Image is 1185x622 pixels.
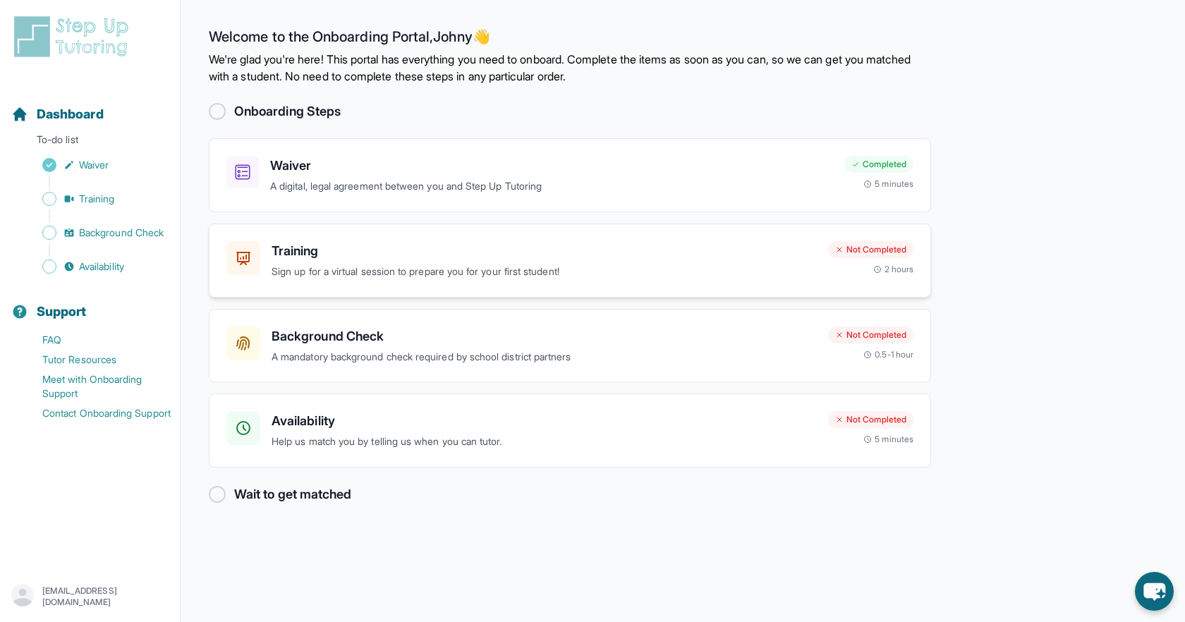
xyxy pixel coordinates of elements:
a: Waiver [11,155,180,175]
div: 0.5-1 hour [863,349,913,360]
h3: Waiver [270,156,833,176]
button: chat-button [1135,572,1174,611]
a: Contact Onboarding Support [11,403,180,423]
div: Not Completed [828,411,913,428]
a: TrainingSign up for a virtual session to prepare you for your first student!Not Completed2 hours [209,224,931,298]
a: FAQ [11,330,180,350]
a: Background CheckA mandatory background check required by school district partnersNot Completed0.5... [209,309,931,383]
img: logo [11,14,137,59]
a: Tutor Resources [11,350,180,370]
h3: Background Check [272,327,817,346]
p: Sign up for a virtual session to prepare you for your first student! [272,264,817,280]
a: Training [11,189,180,209]
a: Background Check [11,223,180,243]
p: A digital, legal agreement between you and Step Up Tutoring [270,178,833,195]
a: Dashboard [11,104,104,124]
span: Background Check [79,226,164,240]
span: Availability [79,260,124,274]
div: Completed [844,156,913,173]
a: Availability [11,257,180,276]
a: Meet with Onboarding Support [11,370,180,403]
div: 5 minutes [863,178,913,190]
p: Help us match you by telling us when you can tutor. [272,434,817,450]
h3: Training [272,241,817,261]
h2: Wait to get matched [234,484,351,504]
h2: Welcome to the Onboarding Portal, Johny 👋 [209,28,931,51]
button: Support [6,279,174,327]
p: [EMAIL_ADDRESS][DOMAIN_NAME] [42,585,169,608]
span: Dashboard [37,104,104,124]
div: 2 hours [873,264,914,275]
span: Waiver [79,158,109,172]
div: Not Completed [828,327,913,343]
p: We're glad you're here! This portal has everything you need to onboard. Complete the items as soo... [209,51,931,85]
button: Dashboard [6,82,174,130]
div: 5 minutes [863,434,913,445]
a: WaiverA digital, legal agreement between you and Step Up TutoringCompleted5 minutes [209,138,931,212]
a: AvailabilityHelp us match you by telling us when you can tutor.Not Completed5 minutes [209,394,931,468]
h2: Onboarding Steps [234,102,341,121]
span: Training [79,192,115,206]
button: [EMAIL_ADDRESS][DOMAIN_NAME] [11,584,169,609]
div: Not Completed [828,241,913,258]
span: Support [37,302,87,322]
p: A mandatory background check required by school district partners [272,349,817,365]
h3: Availability [272,411,817,431]
p: To-do list [6,133,174,152]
